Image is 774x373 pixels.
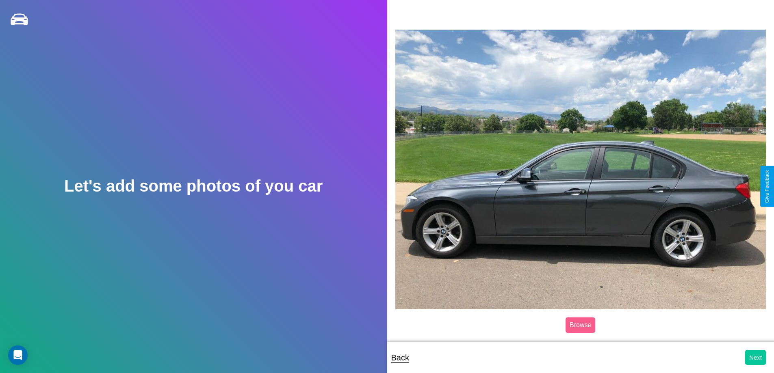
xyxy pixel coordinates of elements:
[745,350,766,365] button: Next
[764,170,770,203] div: Give Feedback
[8,345,28,365] div: Open Intercom Messenger
[64,177,323,195] h2: Let's add some photos of you car
[566,317,595,333] label: Browse
[391,350,409,365] p: Back
[395,30,766,309] img: posted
